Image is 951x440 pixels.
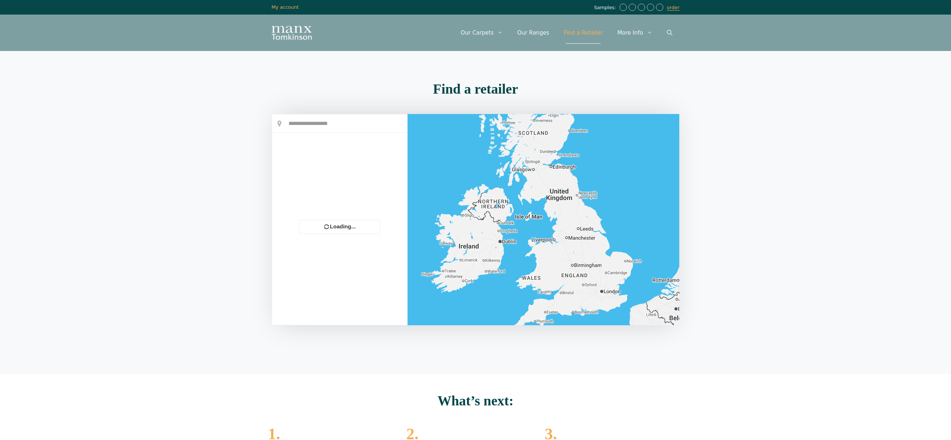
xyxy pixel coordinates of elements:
h2: Find a retailer [272,82,680,96]
span: Samples: [594,5,618,11]
a: Open Search Bar [660,22,680,44]
a: Find a Retailer [557,22,610,44]
a: My account [272,4,299,10]
h2: What’s next: [4,394,947,408]
a: order [667,5,680,11]
nav: Primary [453,22,680,44]
a: More Info [610,22,659,44]
a: Our Ranges [510,22,557,44]
img: Manx Tomkinson [272,26,312,40]
a: Our Carpets [453,22,510,44]
div: Loading... [299,220,380,234]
